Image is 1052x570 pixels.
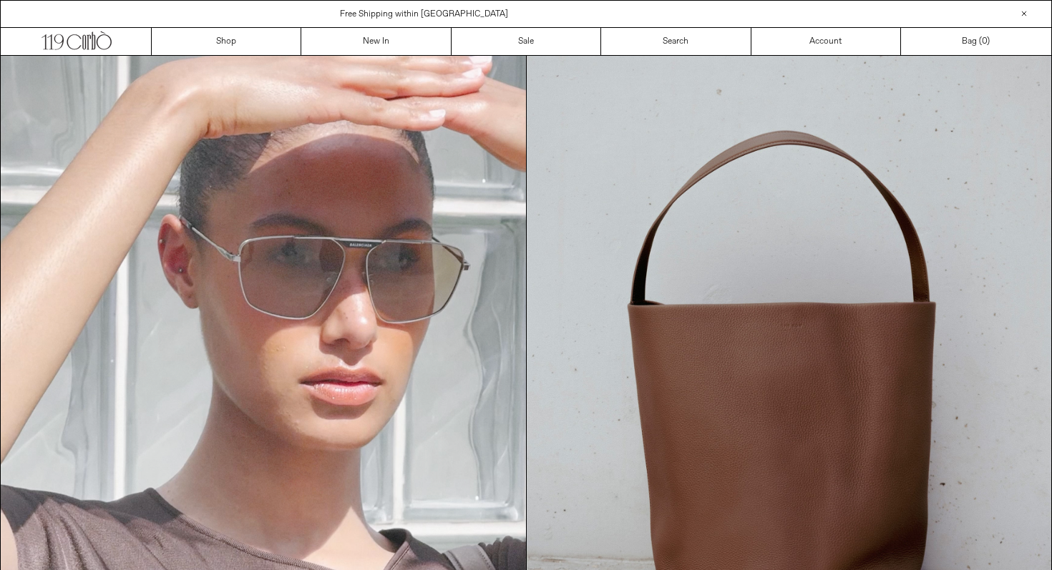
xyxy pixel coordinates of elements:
a: Search [601,28,751,55]
span: ) [982,35,990,48]
a: Shop [152,28,301,55]
a: Account [751,28,901,55]
a: Bag () [901,28,1051,55]
a: Sale [452,28,601,55]
a: Free Shipping within [GEOGRAPHIC_DATA] [340,9,508,20]
span: 0 [982,36,987,47]
a: New In [301,28,451,55]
